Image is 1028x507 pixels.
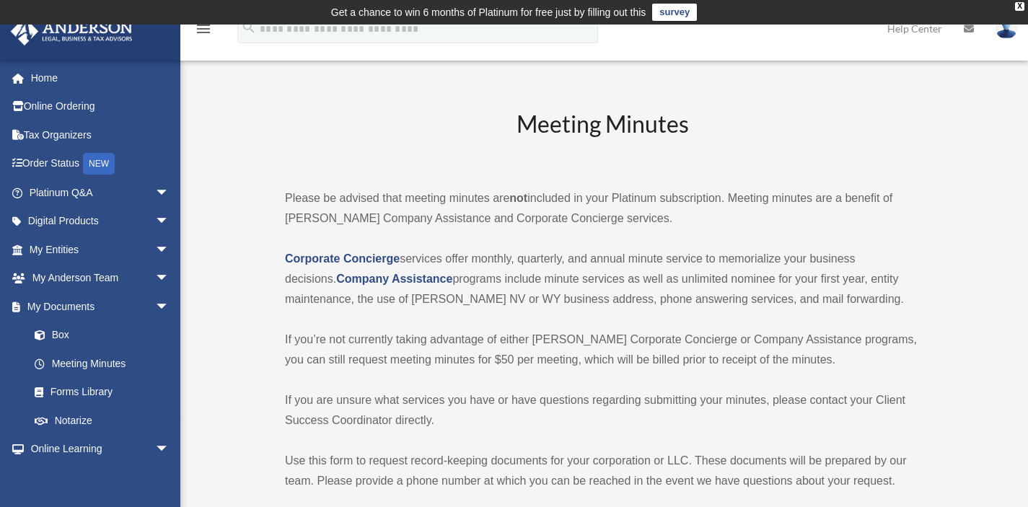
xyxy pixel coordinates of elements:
[83,153,115,175] div: NEW
[285,330,920,370] p: If you’re not currently taking advantage of either [PERSON_NAME] Corporate Concierge or Company A...
[155,292,184,322] span: arrow_drop_down
[6,17,137,45] img: Anderson Advisors Platinum Portal
[241,19,257,35] i: search
[10,235,191,264] a: My Entitiesarrow_drop_down
[10,120,191,149] a: Tax Organizers
[1015,2,1024,11] div: close
[336,273,452,285] a: Company Assistance
[10,207,191,236] a: Digital Productsarrow_drop_down
[20,378,191,407] a: Forms Library
[155,207,184,237] span: arrow_drop_down
[10,435,191,464] a: Online Learningarrow_drop_down
[331,4,646,21] div: Get a chance to win 6 months of Platinum for free just by filling out this
[652,4,697,21] a: survey
[10,178,191,207] a: Platinum Q&Aarrow_drop_down
[285,252,400,265] a: Corporate Concierge
[10,92,191,121] a: Online Ordering
[155,435,184,464] span: arrow_drop_down
[20,321,191,350] a: Box
[285,188,920,229] p: Please be advised that meeting minutes are included in your Platinum subscription. Meeting minute...
[10,292,191,321] a: My Documentsarrow_drop_down
[509,192,527,204] strong: not
[10,63,191,92] a: Home
[195,20,212,38] i: menu
[10,264,191,293] a: My Anderson Teamarrow_drop_down
[285,249,920,309] p: services offer monthly, quarterly, and annual minute service to memorialize your business decisio...
[195,25,212,38] a: menu
[996,18,1017,39] img: User Pic
[285,390,920,431] p: If you are unsure what services you have or have questions regarding submitting your minutes, ple...
[155,178,184,208] span: arrow_drop_down
[155,264,184,294] span: arrow_drop_down
[20,406,191,435] a: Notarize
[285,108,920,168] h2: Meeting Minutes
[10,149,191,179] a: Order StatusNEW
[155,235,184,265] span: arrow_drop_down
[285,451,920,491] p: Use this form to request record-keeping documents for your corporation or LLC. These documents wi...
[20,349,184,378] a: Meeting Minutes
